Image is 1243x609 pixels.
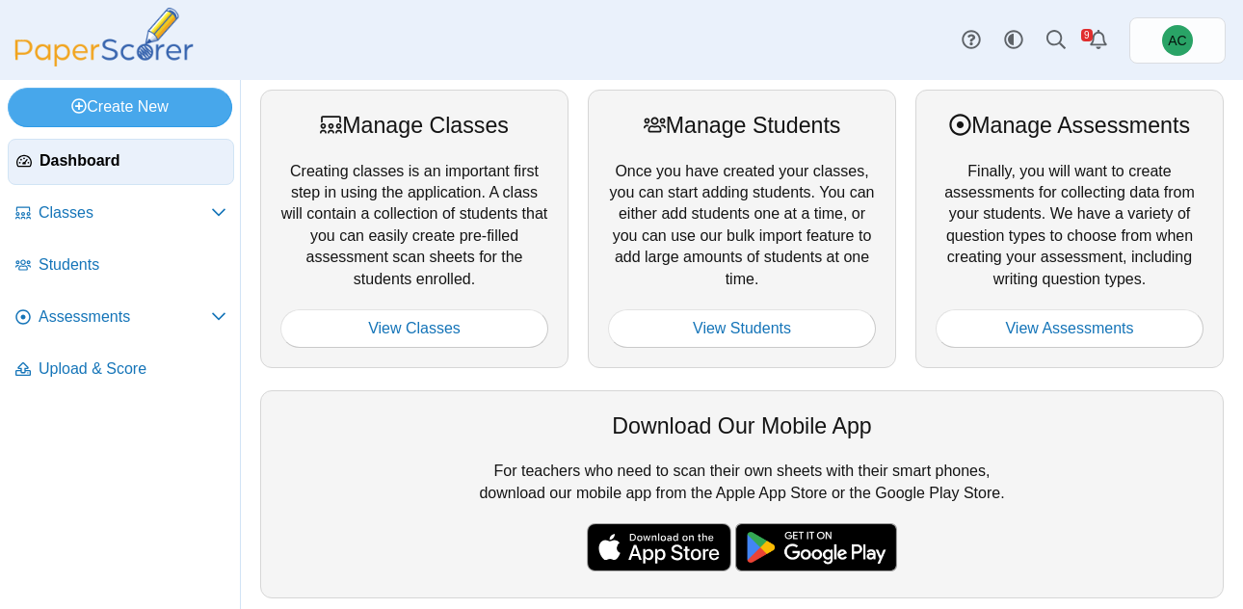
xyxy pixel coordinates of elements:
span: Upload & Score [39,358,226,380]
img: apple-store-badge.svg [587,523,731,571]
a: Alerts [1077,19,1120,62]
div: Manage Classes [280,110,548,141]
span: Assessments [39,306,211,328]
a: Andrew Christman [1129,17,1226,64]
div: Finally, you will want to create assessments for collecting data from your students. We have a va... [915,90,1224,368]
span: Classes [39,202,211,224]
span: Students [39,254,226,276]
div: For teachers who need to scan their own sheets with their smart phones, download our mobile app f... [260,390,1224,598]
a: Assessments [8,295,234,341]
a: Create New [8,88,232,126]
a: View Assessments [936,309,1203,348]
span: Andrew Christman [1168,34,1186,47]
img: google-play-badge.png [735,523,897,571]
span: Dashboard [40,150,225,172]
a: Dashboard [8,139,234,185]
a: PaperScorer [8,53,200,69]
div: Creating classes is an important first step in using the application. A class will contain a coll... [260,90,569,368]
a: View Classes [280,309,548,348]
div: Download Our Mobile App [280,410,1203,441]
span: Andrew Christman [1162,25,1193,56]
div: Manage Assessments [936,110,1203,141]
div: Once you have created your classes, you can start adding students. You can either add students on... [588,90,896,368]
a: Upload & Score [8,347,234,393]
img: PaperScorer [8,8,200,66]
div: Manage Students [608,110,876,141]
a: View Students [608,309,876,348]
a: Classes [8,191,234,237]
a: Students [8,243,234,289]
